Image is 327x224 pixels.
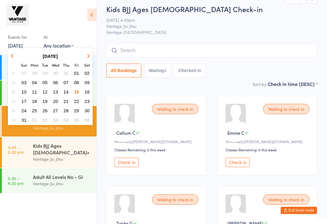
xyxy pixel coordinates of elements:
span: 28 [32,71,37,76]
div: 4 [164,68,167,73]
h2: Kids BJJ Ages [DEMOGRAPHIC_DATA] Check-in [106,4,318,14]
span: [DATE] 4:00pm [106,17,308,23]
button: 30 [51,69,60,77]
span: Callum C [116,130,135,136]
span: 26 [42,108,48,113]
span: 25 [32,108,37,113]
button: 06 [51,78,60,87]
span: 06 [53,80,58,85]
span: 05 [42,80,48,85]
button: 23 [82,97,92,105]
span: 18 [32,99,37,104]
div: Events for [8,32,38,42]
span: 31 [64,71,69,76]
a: [DATE] [8,42,23,49]
button: Checked in [174,64,206,77]
em: 36 [12,117,15,122]
div: M•••••e@[PERSON_NAME][DOMAIN_NAME] [226,139,311,144]
span: 08 [74,80,79,85]
button: 29 [72,107,81,115]
span: 11 [32,89,37,94]
input: Search [106,44,318,58]
div: Adult All Levels No - Gi [33,173,91,180]
button: 18 [30,97,39,105]
button: 30 [82,107,92,115]
button: 15 [72,88,81,96]
img: Vantage Jiu Jitsu [6,5,29,26]
div: Classes Remaining: 0 this week [226,147,311,152]
div: At [44,32,74,42]
span: 03 [53,117,58,123]
span: 15 [74,89,79,94]
span: 30 [84,108,90,113]
button: 27 [51,107,60,115]
span: 19 [42,99,48,104]
button: Waiting4 [144,64,171,77]
button: Check in [114,158,139,167]
span: 27 [21,71,27,76]
span: Emme C [227,130,244,136]
span: 06 [84,117,90,123]
span: 20 [53,99,58,104]
span: 02 [42,117,48,123]
div: M•••••e@[PERSON_NAME][DOMAIN_NAME] [114,139,200,144]
small: Sunday [21,62,27,68]
em: 31 [12,71,15,75]
div: Waiting to check in [152,194,198,205]
button: 28 [61,107,71,115]
button: 31 [19,116,29,124]
label: Sort by [253,81,266,87]
span: 21 [64,99,69,104]
span: 31 [21,117,27,123]
div: Waiting to check in [263,194,309,205]
strong: [DATE] [43,54,58,59]
span: Vantage [GEOGRAPHIC_DATA] [106,29,318,35]
span: 24 [21,108,27,113]
button: 03 [51,116,60,124]
button: Exit kiosk mode [281,207,317,214]
button: 02 [40,116,50,124]
button: 31 [61,69,71,77]
button: 24 [19,107,29,115]
button: 01 [72,69,81,77]
button: 27 [19,69,29,77]
button: 20 [51,97,60,105]
span: 17 [21,99,27,104]
button: 17 [19,97,29,105]
div: Kids BJJ Ages [DEMOGRAPHIC_DATA]+ [33,142,91,156]
span: 14 [64,89,69,94]
small: Wednesday [52,62,59,68]
em: 35 [12,108,15,113]
em: 33 [12,89,15,94]
button: 13 [51,88,60,96]
span: 09 [84,80,90,85]
em: 32 [12,80,15,85]
button: 19 [40,97,50,105]
button: 05 [72,116,81,124]
button: 14 [61,88,71,96]
small: Tuesday [42,62,48,68]
button: 26 [40,107,50,115]
span: 04 [32,80,37,85]
button: 10 [19,88,29,96]
button: 02 [82,69,92,77]
button: 09 [82,78,92,87]
span: 22 [74,99,79,104]
span: 02 [84,71,90,76]
span: 30 [53,71,58,76]
a: 4:45 -5:30 pmKids BJJ Ages [DEMOGRAPHIC_DATA]+Vantage Jiu Jitsu [2,137,97,168]
div: Waiting to check in [263,104,309,114]
span: 12 [42,89,48,94]
button: 28 [30,69,39,77]
span: 01 [74,71,79,76]
em: 34 [12,99,15,104]
span: 29 [74,108,79,113]
small: Friday [74,62,79,68]
button: All Bookings [106,64,141,77]
span: 27 [53,108,58,113]
button: 11 [30,88,39,96]
span: 23 [84,99,90,104]
div: Vantage Jiu Jitsu [33,156,91,163]
a: 7:00 -8:00 amAdult All Levels GiVantage Jiu Jitsu [2,55,97,80]
span: 13 [53,89,58,94]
